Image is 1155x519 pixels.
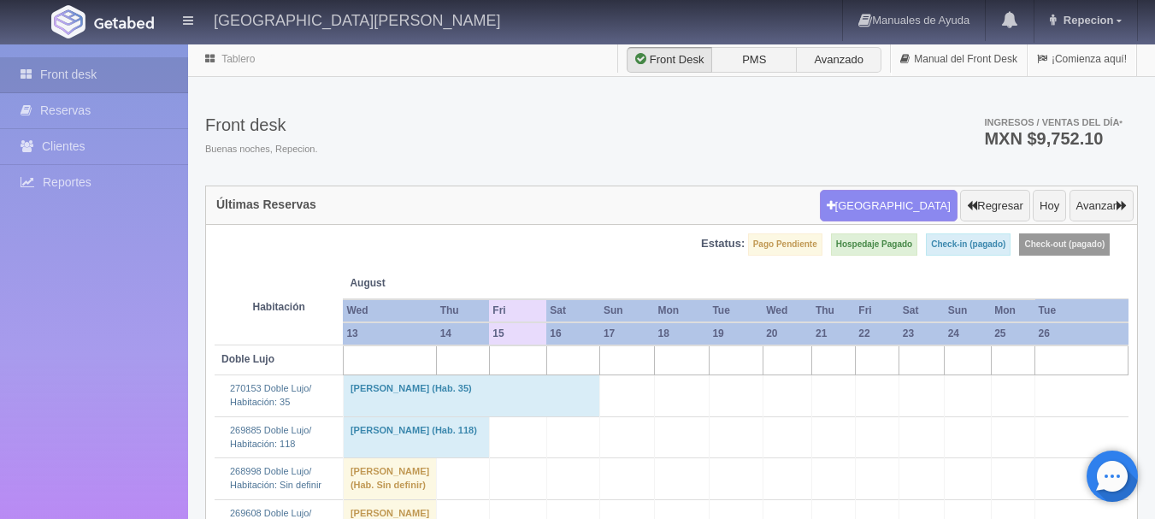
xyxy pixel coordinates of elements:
h3: Front desk [205,115,317,134]
h3: MXN $9,752.10 [984,130,1123,147]
th: Mon [654,299,709,322]
th: 16 [546,322,600,345]
th: Wed [763,299,812,322]
th: Sat [899,299,945,322]
button: [GEOGRAPHIC_DATA] [820,190,958,222]
span: Ingresos / Ventas del día [984,117,1123,127]
th: 18 [654,322,709,345]
th: 14 [437,322,490,345]
th: 17 [600,322,655,345]
button: Regresar [960,190,1029,222]
th: 23 [899,322,945,345]
a: 268998 Doble Lujo/Habitación: Sin definir [230,466,321,490]
span: Repecion [1059,14,1114,27]
strong: Habitación [253,301,305,313]
th: Fri [855,299,899,322]
th: 25 [991,322,1034,345]
img: Getabed [94,16,154,29]
th: Sat [546,299,600,322]
th: Thu [437,299,490,322]
a: ¡Comienza aquí! [1028,43,1136,76]
a: 269885 Doble Lujo/Habitación: 118 [230,425,311,449]
button: Hoy [1033,190,1066,222]
label: Avanzado [796,47,881,73]
label: Estatus: [701,236,745,252]
h4: [GEOGRAPHIC_DATA][PERSON_NAME] [214,9,500,30]
a: Tablero [221,53,255,65]
td: [PERSON_NAME] (Hab. Sin definir) [343,458,436,499]
td: [PERSON_NAME] (Hab. 118) [343,416,489,457]
td: [PERSON_NAME] (Hab. 35) [343,375,600,416]
b: Doble Lujo [221,353,274,365]
th: 19 [709,322,763,345]
label: Hospedaje Pagado [831,233,917,256]
th: 15 [489,322,546,345]
th: 21 [812,322,855,345]
th: Sun [945,299,991,322]
label: Check-out (pagado) [1019,233,1110,256]
th: Sun [600,299,655,322]
th: 13 [343,322,436,345]
th: 24 [945,322,991,345]
th: 26 [1035,322,1128,345]
th: 22 [855,322,899,345]
th: Thu [812,299,855,322]
span: August [350,276,482,291]
th: Tue [1035,299,1128,322]
th: 20 [763,322,812,345]
button: Avanzar [1070,190,1134,222]
label: PMS [711,47,797,73]
label: Pago Pendiente [748,233,822,256]
label: Front Desk [627,47,712,73]
h4: Últimas Reservas [216,198,316,211]
a: Manual del Front Desk [891,43,1027,76]
img: Getabed [51,5,85,38]
th: Tue [709,299,763,322]
a: 270153 Doble Lujo/Habitación: 35 [230,383,311,407]
label: Check-in (pagado) [926,233,1011,256]
span: Buenas noches, Repecion. [205,143,317,156]
th: Fri [489,299,546,322]
th: Mon [991,299,1034,322]
th: Wed [343,299,436,322]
